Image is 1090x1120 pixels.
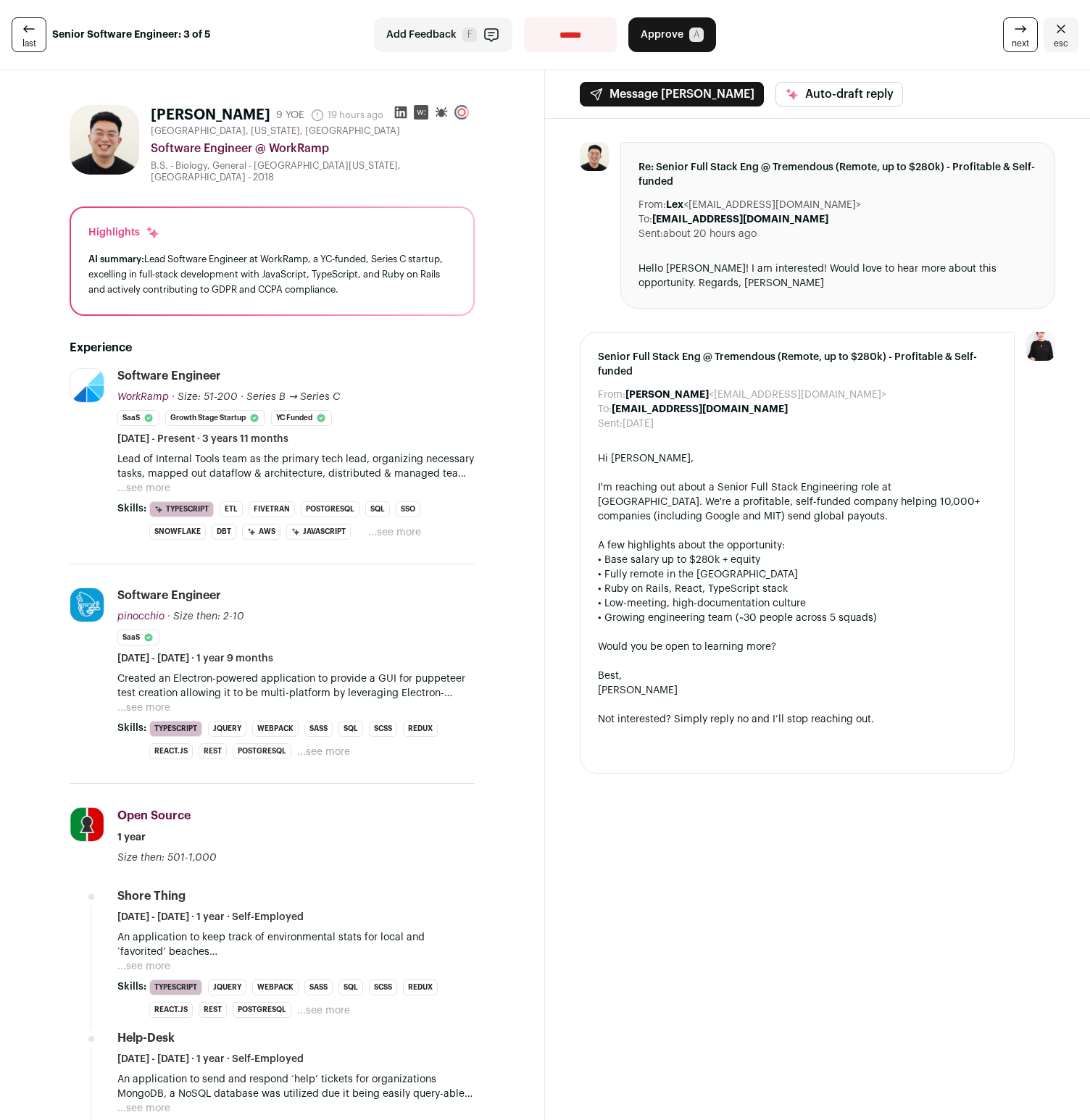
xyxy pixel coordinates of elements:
span: · [241,390,244,404]
button: ...see more [117,959,170,974]
span: last [22,38,36,49]
button: Message [PERSON_NAME] [580,82,764,106]
strong: Senior Software Engineer: 3 of 5 [52,28,211,42]
span: next [1012,38,1029,49]
span: 1 year [117,830,146,845]
div: [PERSON_NAME] [598,683,997,698]
span: Approve [641,28,683,42]
dd: <[EMAIL_ADDRESS][DOMAIN_NAME]> [625,388,886,402]
span: Skills: [117,979,146,994]
dt: From: [638,198,666,212]
span: Skills: [117,501,146,516]
dd: about 20 hours ago [663,227,757,241]
li: PostgreSQL [301,501,359,517]
a: last [12,17,46,52]
a: next [1003,17,1038,52]
span: Skills: [117,721,146,735]
img: 9240684-medium_jpg [1026,332,1055,361]
button: Auto-draft reply [775,82,903,106]
dt: From: [598,388,625,402]
div: Software Engineer [117,368,221,384]
li: REST [199,743,227,759]
dt: Sent: [598,417,623,431]
dd: <[EMAIL_ADDRESS][DOMAIN_NAME]> [666,198,861,212]
div: A few highlights about the opportunity: [598,538,997,553]
div: Highlights [88,225,160,240]
li: SQL [338,979,363,995]
dt: To: [638,212,652,227]
div: Would you be open to learning more? [598,640,997,654]
b: [EMAIL_ADDRESS][DOMAIN_NAME] [612,404,788,414]
li: jQuery [208,979,246,995]
span: esc [1054,38,1068,49]
span: Re: Senior Full Stack Eng @ Tremendous (Remote, up to $280k) - Profitable & Self-funded [638,160,1037,189]
div: Lead Software Engineer at WorkRamp, a YC-funded, Series C startup, excelling in full-stack develo... [88,251,456,297]
dd: [DATE] [623,417,654,431]
span: pinocchio [117,611,165,622]
h1: [PERSON_NAME] [151,105,270,125]
li: TypeScript [149,721,202,737]
p: An application to send and respond ‘help’ tickets for organizations [117,1072,475,1087]
li: SSO [396,501,420,517]
a: Close [1044,17,1078,52]
li: Fivetran [249,501,295,517]
button: ...see more [117,1101,170,1116]
li: jQuery [208,721,246,737]
span: [DATE] - [DATE] · 1 year · Self-Employed [117,1052,304,1066]
button: ...see more [368,525,421,540]
div: Software Engineer @ WorkRamp [151,140,475,157]
div: • Low-meeting, high-documentation culture [598,596,997,611]
li: PostgreSQL [233,743,291,759]
dt: Sent: [638,227,663,241]
li: SCSS [369,979,397,995]
li: SaaS [117,630,159,645]
li: SCSS [369,721,397,737]
p: Lead of Internal Tools team as the primary tech lead, organizing necessary tasks, mapped out data... [117,452,475,481]
div: 9 YOE [276,108,304,122]
li: AWS [242,524,280,540]
h2: Experience [70,339,475,356]
img: b9868a026edfab892bd1084c4a47b62745c7e889537fa4d0ad99cae7d12a7ea1.png [70,369,104,402]
span: [GEOGRAPHIC_DATA], [US_STATE], [GEOGRAPHIC_DATA] [151,125,400,137]
b: Lex [666,200,683,210]
li: dbt [212,524,236,540]
div: Hi [PERSON_NAME], [598,451,997,466]
li: SaaS [117,410,159,426]
span: [DATE] - [DATE] · 1 year · Self-Employed [117,910,304,924]
li: JavaScript [286,524,351,540]
button: Add Feedback F [374,17,512,52]
span: Size then: 501-1,000 [117,853,217,863]
li: Webpack [252,721,299,737]
li: TypeScript [149,501,214,517]
li: PostgreSQL [233,1002,291,1018]
span: · Size then: 2-10 [167,611,244,622]
li: React.js [149,743,193,759]
div: Shore Thing [117,888,186,904]
img: 22dc91503cb5bfb7c00aa68fb2545b3fd93d7fdf0ce32635a6a03a8763e6b38a.jpg [70,105,139,175]
div: • Fully remote in the [GEOGRAPHIC_DATA] [598,567,997,582]
span: AI summary: [88,254,144,264]
button: ...see more [117,701,170,715]
li: Webpack [252,979,299,995]
span: 19 hours ago [310,108,383,122]
div: B.S. - Biology, General - [GEOGRAPHIC_DATA][US_STATE], [GEOGRAPHIC_DATA] - 2018 [151,160,475,183]
li: YC Funded [271,410,332,426]
div: Help-Desk [117,1030,175,1046]
button: Approve A [628,17,716,52]
span: [DATE] - [DATE] · 1 year 9 months [117,651,273,666]
div: • Ruby on Rails, React, TypeScript stack [598,582,997,596]
li: SQL [365,501,390,517]
span: [DATE] - Present · 3 years 11 months [117,432,288,446]
li: ETL [220,501,243,517]
li: React.js [149,1002,193,1018]
p: Created an Electron-powered application to provide a GUI for puppeteer test creation allowing it ... [117,672,475,701]
li: Snowflake [149,524,206,540]
div: Hello [PERSON_NAME]! I am interested! Would love to hear more about this opportunity. Regards, [P... [638,262,1037,291]
span: A [689,28,704,42]
div: • Growing engineering team (~30 people across 5 squads) [598,611,997,625]
span: Open Source [117,810,191,822]
li: Growth Stage Startup [165,410,265,426]
dt: To: [598,402,612,417]
span: F [462,28,477,42]
img: d5d8129be8ef62a41ff4168cf7a3831b456a34e9a63c3431bbda96504b2b24fa [70,588,104,622]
